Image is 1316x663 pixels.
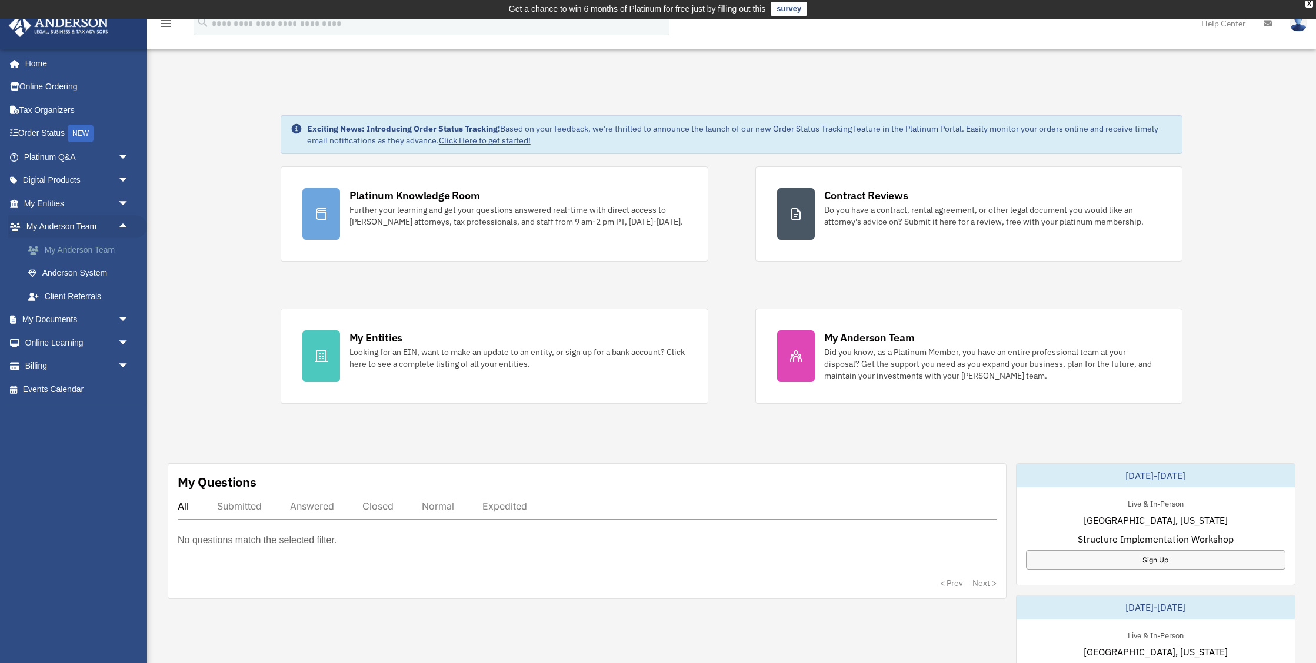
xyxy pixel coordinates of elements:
[349,204,687,227] div: Further your learning and get your questions answered real-time with direct access to [PERSON_NAM...
[482,500,527,512] div: Expedited
[8,192,147,215] a: My Entitiesarrow_drop_down
[349,330,402,345] div: My Entities
[118,215,141,239] span: arrow_drop_up
[1290,15,1307,32] img: User Pic
[8,331,147,354] a: Online Learningarrow_drop_down
[8,145,147,169] a: Platinum Q&Aarrow_drop_down
[118,308,141,332] span: arrow_drop_down
[16,238,147,262] a: My Anderson Team
[362,500,394,512] div: Closed
[1084,513,1228,527] span: [GEOGRAPHIC_DATA], [US_STATE]
[16,262,147,285] a: Anderson System
[217,500,262,512] div: Submitted
[8,122,147,146] a: Order StatusNEW
[281,309,708,404] a: My Entities Looking for an EIN, want to make an update to an entity, or sign up for a bank accoun...
[824,188,908,203] div: Contract Reviews
[178,473,256,491] div: My Questions
[755,166,1183,262] a: Contract Reviews Do you have a contract, rental agreement, or other legal document you would like...
[8,98,147,122] a: Tax Organizers
[8,75,147,99] a: Online Ordering
[159,21,173,31] a: menu
[771,2,807,16] a: survey
[1078,532,1234,546] span: Structure Implementation Workshop
[824,346,1161,381] div: Did you know, as a Platinum Member, you have an entire professional team at your disposal? Get th...
[118,145,141,169] span: arrow_drop_down
[178,500,189,512] div: All
[196,16,209,29] i: search
[178,532,337,548] p: No questions match the selected filter.
[509,2,766,16] div: Get a chance to win 6 months of Platinum for free just by filling out this
[307,123,1173,146] div: Based on your feedback, we're thrilled to announce the launch of our new Order Status Tracking fe...
[1118,628,1193,641] div: Live & In-Person
[8,169,147,192] a: Digital Productsarrow_drop_down
[290,500,334,512] div: Answered
[1026,550,1285,570] a: Sign Up
[307,123,500,134] strong: Exciting News: Introducing Order Status Tracking!
[439,135,531,146] a: Click Here to get started!
[68,125,94,142] div: NEW
[422,500,454,512] div: Normal
[118,331,141,355] span: arrow_drop_down
[824,330,915,345] div: My Anderson Team
[349,188,480,203] div: Platinum Knowledge Room
[118,192,141,216] span: arrow_drop_down
[5,14,112,37] img: Anderson Advisors Platinum Portal
[8,354,147,378] a: Billingarrow_drop_down
[8,215,147,239] a: My Anderson Teamarrow_drop_up
[1084,645,1228,659] span: [GEOGRAPHIC_DATA], [US_STATE]
[1017,464,1295,487] div: [DATE]-[DATE]
[755,309,1183,404] a: My Anderson Team Did you know, as a Platinum Member, you have an entire professional team at your...
[1017,595,1295,619] div: [DATE]-[DATE]
[159,16,173,31] i: menu
[1305,1,1313,8] div: close
[824,204,1161,227] div: Do you have a contract, rental agreement, or other legal document you would like an attorney's ad...
[1118,497,1193,509] div: Live & In-Person
[8,52,141,75] a: Home
[281,166,708,262] a: Platinum Knowledge Room Further your learning and get your questions answered real-time with dire...
[118,169,141,193] span: arrow_drop_down
[8,308,147,331] a: My Documentsarrow_drop_down
[118,354,141,379] span: arrow_drop_down
[16,284,147,308] a: Client Referrals
[349,346,687,370] div: Looking for an EIN, want to make an update to an entity, or sign up for a bank account? Click her...
[8,377,147,401] a: Events Calendar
